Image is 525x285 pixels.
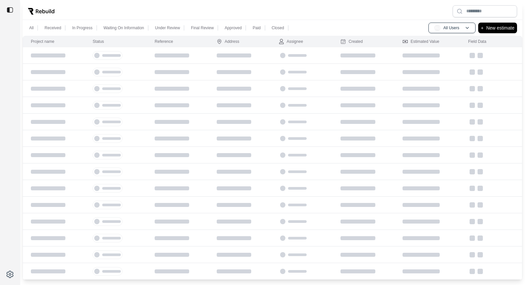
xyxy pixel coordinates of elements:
button: +New estimate [478,23,517,33]
div: Reference [155,39,173,44]
img: toggle sidebar [7,7,13,13]
p: In Progress [72,25,92,31]
div: Status [93,39,104,44]
p: All [29,25,34,31]
div: Estimated Value [403,39,439,44]
button: AUAll Users [428,23,476,33]
p: New estimate [486,24,514,32]
div: Assignee [279,39,303,44]
p: Under Review [155,25,180,31]
span: AU [434,25,441,31]
p: Waiting On Information [104,25,144,31]
p: Received [44,25,61,31]
div: Field Data [468,39,487,44]
img: Rebuild [28,8,54,15]
p: Closed [272,25,284,31]
div: Address [217,39,239,44]
p: Approved [225,25,242,31]
p: + [481,24,484,32]
p: Paid [253,25,261,31]
p: All Users [443,25,459,31]
p: Final Review [191,25,214,31]
div: Project name [31,39,54,44]
div: Created [340,39,363,44]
